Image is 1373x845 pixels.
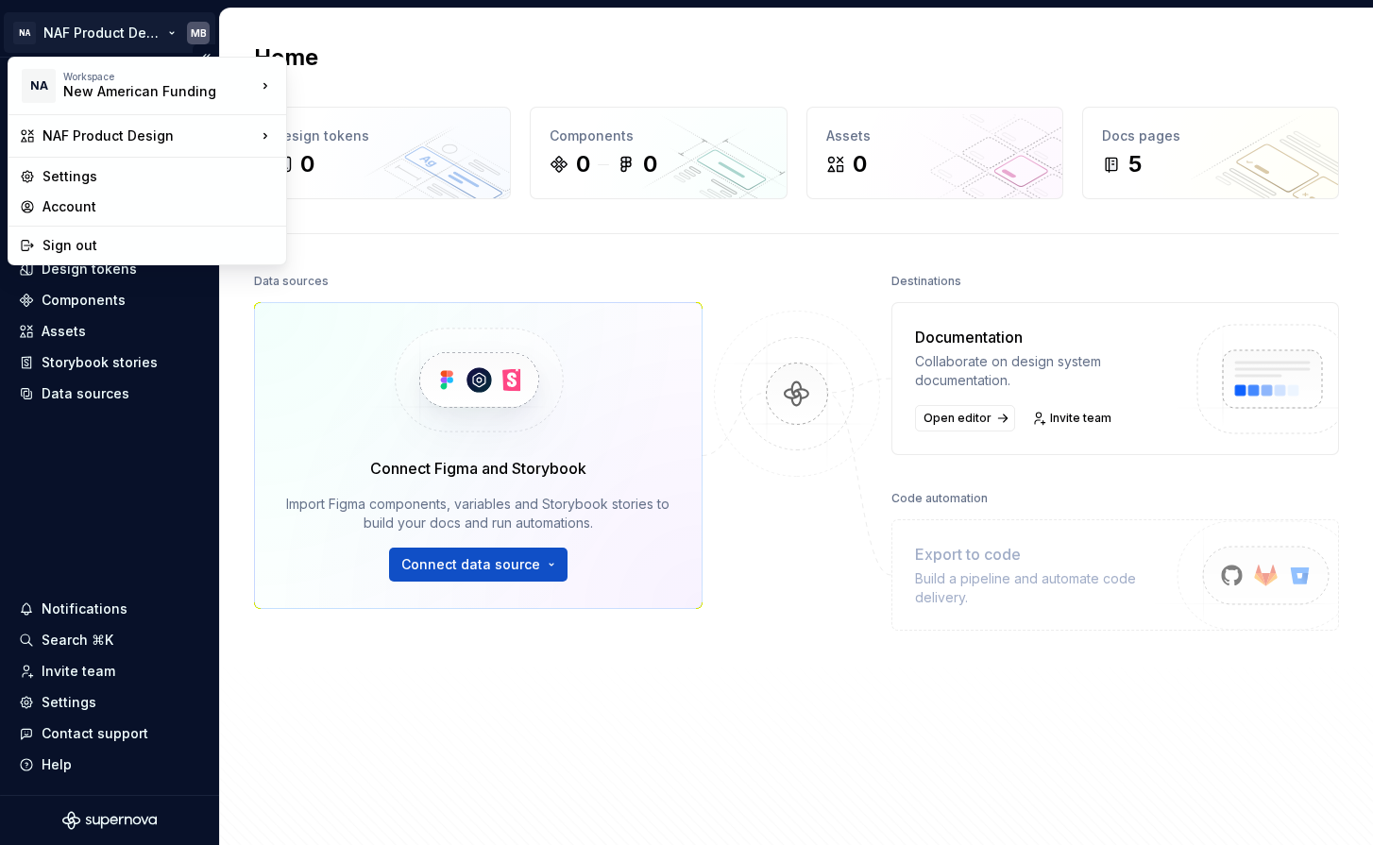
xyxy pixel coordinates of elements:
div: Settings [42,167,275,186]
div: NAF Product Design [42,127,256,145]
div: New American Funding [63,82,224,101]
div: Account [42,197,275,216]
div: Workspace [63,71,256,82]
div: Sign out [42,236,275,255]
div: NA [22,69,56,103]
